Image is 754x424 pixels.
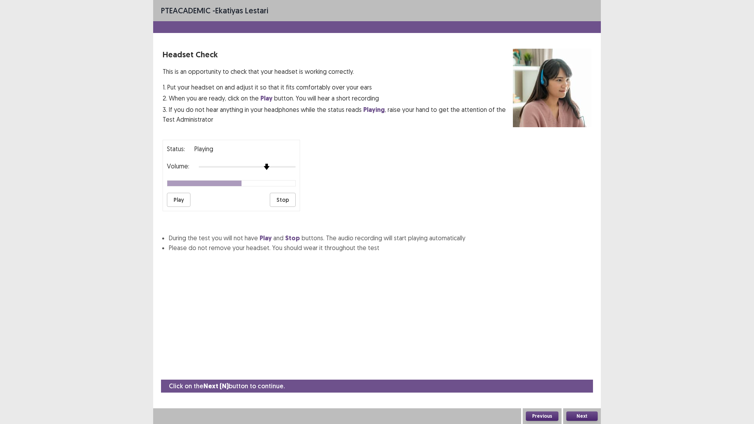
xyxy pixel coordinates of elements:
[566,411,598,421] button: Next
[260,234,272,242] strong: Play
[167,161,189,171] p: Volume:
[194,144,213,154] p: playing
[363,106,385,114] strong: Playing
[161,5,210,15] span: PTE academic
[270,193,296,207] button: Stop
[167,193,190,207] button: Play
[163,93,513,103] p: 2. When you are ready, click on the button. You will hear a short recording
[526,411,558,421] button: Previous
[169,233,591,243] li: During the test you will not have and buttons. The audio recording will start playing automatically
[163,67,513,76] p: This is an opportunity to check that your headset is working correctly.
[169,243,591,252] li: Please do not remove your headset. You should wear it throughout the test
[264,164,270,170] img: arrow-thumb
[163,105,513,124] p: 3. If you do not hear anything in your headphones while the status reads , raise your hand to get...
[169,381,285,391] p: Click on the button to continue.
[513,49,591,127] img: headset test
[163,82,513,92] p: 1. Put your headset on and adjust it so that it fits comfortably over your ears
[203,382,229,390] strong: Next (N)
[285,234,300,242] strong: Stop
[163,49,513,60] p: Headset Check
[167,144,185,154] p: Status:
[161,5,268,16] p: - Ekatiyas lestari
[260,94,273,102] strong: Play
